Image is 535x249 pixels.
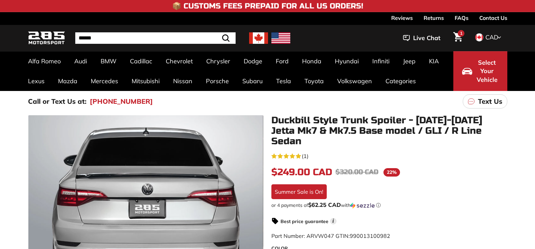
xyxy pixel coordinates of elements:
strong: Best price guarantee [280,218,328,224]
a: Ford [269,51,295,71]
a: Porsche [199,71,236,91]
a: Alfa Romeo [21,51,68,71]
a: Cart [449,27,466,50]
img: Sezzle [350,203,375,209]
a: KIA [422,51,446,71]
a: FAQs [455,12,469,24]
input: Search [75,32,236,44]
a: Chrysler [199,51,237,71]
a: Audi [68,51,94,71]
div: or 4 payments of with [271,202,507,209]
p: Call or Text Us at: [28,96,86,106]
span: i [330,218,337,224]
button: Live Chat [394,30,449,46]
span: Select Your Vehicle [476,58,499,84]
img: Logo_285_Motorsport_areodynamics_components [28,30,65,46]
h1: Duckbill Style Trunk Spoiler - [DATE]-[DATE] Jetta Mk7 & Mk7.5 Base model / GLI / R Line Sedan [271,115,507,146]
span: $62.25 CAD [308,201,341,208]
a: Toyota [298,71,330,91]
a: Cadillac [123,51,159,71]
a: [PHONE_NUMBER] [90,96,153,106]
span: (1) [302,152,309,160]
a: Contact Us [479,12,507,24]
h4: 📦 Customs Fees Prepaid for All US Orders! [172,2,363,10]
a: Lexus [21,71,51,91]
a: Nissan [166,71,199,91]
div: or 4 payments of$62.25 CADwithSezzle Click to learn more about Sezzle [271,202,507,209]
a: Tesla [269,71,298,91]
a: Honda [295,51,328,71]
a: Volkswagen [330,71,379,91]
a: Chevrolet [159,51,199,71]
span: CAD [485,33,498,41]
p: Text Us [478,96,502,106]
span: Part Number: ARVW047 GTIN: [271,232,390,239]
a: Mazda [51,71,84,91]
a: Reviews [391,12,413,24]
div: Summer Sale is On! [271,184,327,199]
span: $249.00 CAD [271,166,332,178]
a: Mercedes [84,71,125,91]
span: Live Chat [413,34,440,42]
a: Mitsubishi [125,71,166,91]
a: BMW [94,51,123,71]
a: Text Us [463,94,507,108]
a: Infiniti [366,51,396,71]
a: Subaru [236,71,269,91]
a: Jeep [396,51,422,71]
a: Hyundai [328,51,366,71]
a: Returns [424,12,444,24]
a: Categories [379,71,423,91]
a: 5.0 rating (1 votes) [271,151,507,160]
span: 1 [460,31,462,36]
button: Select Your Vehicle [453,51,507,91]
span: 990013100982 [350,232,390,239]
span: $320.00 CAD [336,168,378,176]
span: 22% [383,168,400,177]
a: Dodge [237,51,269,71]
